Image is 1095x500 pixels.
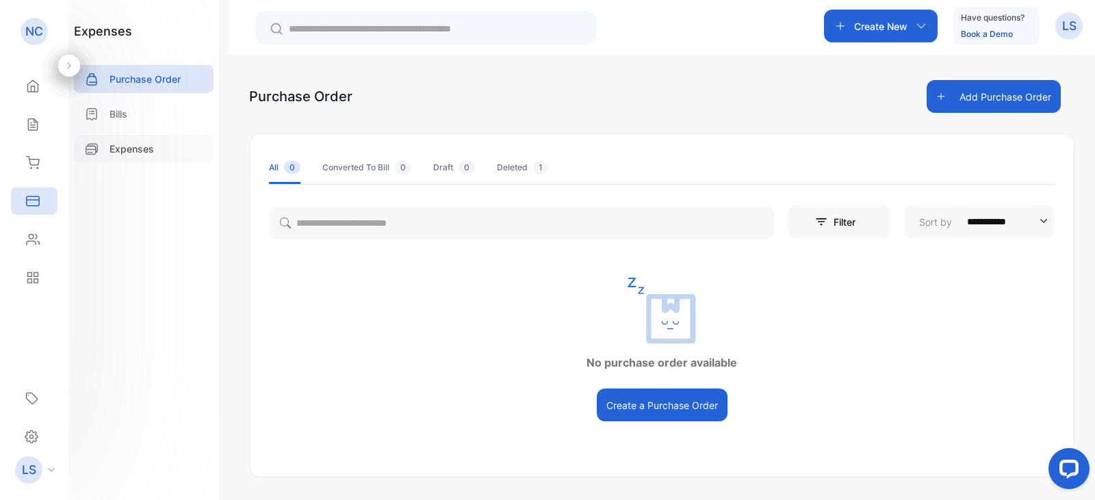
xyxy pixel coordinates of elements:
p: LS [22,461,36,479]
span: 0 [459,161,475,174]
img: empty state [628,278,696,343]
p: Bills [109,107,127,121]
a: Purchase Order [74,65,214,93]
button: LS [1055,10,1083,42]
span: 0 [284,161,300,174]
div: Purchase Order [249,86,352,107]
div: Draft [433,161,475,174]
div: All [269,161,300,174]
div: Deleted [497,161,548,174]
p: No purchase order available [250,354,1074,371]
iframe: LiveChat chat widget [1038,443,1095,500]
p: Sort by [919,215,952,229]
button: Sort by [904,205,1055,238]
p: Purchase Order [109,72,181,86]
p: NC [25,23,43,40]
button: Create New [824,10,938,42]
h1: expenses [74,22,132,40]
button: Create a Purchase Order [597,389,727,421]
span: 0 [395,161,411,174]
span: 1 [533,161,548,174]
a: Book a Demo [961,29,1013,39]
p: LS [1062,17,1077,35]
a: Expenses [74,135,214,163]
p: Have questions? [961,11,1025,25]
a: Bills [74,100,214,128]
p: Expenses [109,142,154,156]
button: Add Purchase Order [927,80,1061,113]
p: Create New [854,19,907,34]
div: Converted To Bill [322,161,411,174]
